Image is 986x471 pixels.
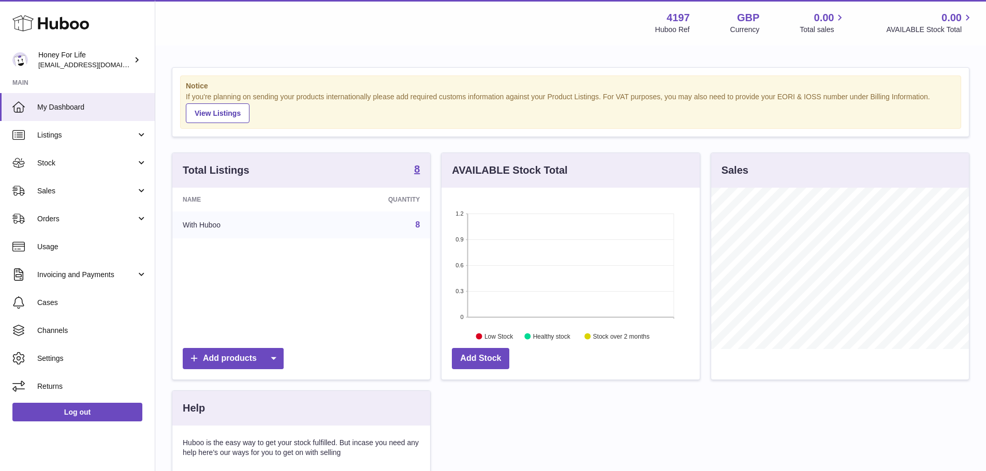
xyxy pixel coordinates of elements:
strong: GBP [737,11,759,25]
strong: Notice [186,81,955,91]
text: 0.9 [456,236,464,242]
span: Returns [37,382,147,391]
span: [EMAIL_ADDRESS][DOMAIN_NAME] [38,60,152,69]
span: My Dashboard [37,102,147,112]
h3: Sales [722,163,748,177]
span: Listings [37,130,136,140]
text: Healthy stock [533,332,571,340]
span: AVAILABLE Stock Total [886,25,974,35]
strong: 4197 [667,11,690,25]
text: 1.2 [456,210,464,217]
a: Add Stock [452,348,509,369]
text: 0.6 [456,262,464,268]
a: 0.00 AVAILABLE Stock Total [886,11,974,35]
h3: AVAILABLE Stock Total [452,163,567,177]
a: 0.00 Total sales [800,11,846,35]
span: Total sales [800,25,846,35]
text: 0 [461,314,464,320]
div: If you're planning on sending your products internationally please add required customs informati... [186,92,955,123]
span: Orders [37,214,136,224]
span: Cases [37,298,147,308]
a: Add products [183,348,284,369]
h3: Help [183,401,205,415]
strong: 8 [414,164,420,174]
text: 0.3 [456,288,464,294]
a: Log out [12,403,142,421]
th: Quantity [308,188,430,211]
p: Huboo is the easy way to get your stock fulfilled. But incase you need any help here's our ways f... [183,438,420,458]
text: Stock over 2 months [593,332,650,340]
span: Invoicing and Payments [37,270,136,280]
span: Settings [37,354,147,363]
td: With Huboo [172,211,308,238]
span: 0.00 [941,11,962,25]
span: Stock [37,158,136,168]
span: 0.00 [814,11,834,25]
div: Honey For Life [38,50,131,70]
span: Channels [37,326,147,336]
text: Low Stock [484,332,513,340]
div: Huboo Ref [655,25,690,35]
div: Currency [730,25,760,35]
img: internalAdmin-4197@internal.huboo.com [12,52,28,68]
span: Sales [37,186,136,196]
a: View Listings [186,103,249,123]
a: 8 [415,220,420,229]
a: 8 [414,164,420,176]
th: Name [172,188,308,211]
span: Usage [37,242,147,252]
h3: Total Listings [183,163,249,177]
